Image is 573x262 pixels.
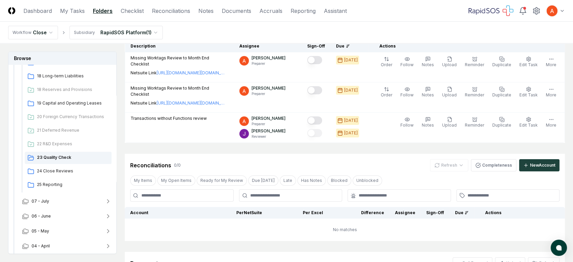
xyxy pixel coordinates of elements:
span: 22 R&D Expenses [37,141,109,147]
a: [URL][DOMAIN_NAME][DOMAIN_NAME] [157,70,224,76]
span: Edit Task [519,62,538,67]
a: 18 Reserves and Provisions [25,84,112,96]
button: NewAccount [519,159,559,171]
div: New Account [530,162,555,168]
button: 06 - June [17,209,117,224]
button: Mark complete [307,116,322,125]
span: 07 - July [32,198,49,204]
th: Assignee [390,207,420,219]
span: Upload [442,123,457,128]
a: My Tasks [60,7,85,15]
button: Upload [441,85,458,99]
a: 25 Reporting [25,179,112,191]
img: Logo [8,7,15,14]
a: Checklist [121,7,144,15]
div: 0 / 0 [174,162,181,168]
img: ACg8ocK3mdmu6YYpaRl40uhUUGu9oxSxFSb1vbjsnEih2JuwAH1PGA=s96-c [547,5,557,16]
a: Documents [222,7,251,15]
a: [URL][DOMAIN_NAME][DOMAIN_NAME] [157,100,224,106]
div: Actions [374,43,559,49]
div: Due [336,43,363,49]
button: 05 - May [17,224,117,239]
span: Edit Task [519,92,538,97]
div: Account [130,210,201,216]
div: Actions [479,210,559,216]
button: Completeness [471,159,516,171]
span: Follow [400,62,414,67]
button: Edit Task [518,55,539,69]
p: Preparer [252,61,285,66]
button: Follow [399,115,415,130]
a: Reconciliations [152,7,190,15]
span: 18 Long-term Liabilities [37,73,109,79]
img: ACg8ocK3mdmu6YYpaRl40uhUUGu9oxSxFSb1vbjsnEih2JuwAH1PGA=s96-c [239,56,249,65]
span: Notes [422,62,434,67]
button: Follow [399,85,415,99]
img: ACg8ocKTC56tjQR6-o9bi8poVV4j_qMfO6M0RniyL9InnBgkmYdNig=s96-c [239,129,249,138]
button: Late [280,175,296,186]
button: Blocked [327,175,351,186]
span: Order [381,62,392,67]
span: 04 - April [32,243,50,249]
p: Netsuite Link [131,70,229,76]
button: Duplicate [491,55,513,69]
nav: breadcrumb [8,26,163,39]
p: Preparer [252,91,285,96]
div: [DATE] [344,117,358,124]
p: Missing Worktags Review to Month End Checklist [131,85,229,97]
div: [DATE] [344,57,358,63]
button: 07 - July [17,194,117,209]
span: 21 Deferred Revenue [37,127,109,133]
a: 19 Capital and Operating Leases [25,97,112,110]
div: Due [455,210,469,216]
a: 23 Quality Check [25,152,112,164]
a: Folders [93,7,113,15]
button: Mark complete [307,129,322,137]
button: My Items [130,175,156,186]
span: Reminder [465,92,484,97]
span: Order [381,92,392,97]
button: Duplicate [491,115,513,130]
button: Mark complete [307,56,322,64]
span: 05 - May [32,228,49,234]
span: 18 Reserves and Provisions [37,87,109,93]
span: Reminder [465,123,484,128]
h3: Browse [8,52,116,64]
span: Notes [422,92,434,97]
th: Per NetSuite [206,207,268,219]
th: Sign-Off [420,207,449,219]
button: Edit Task [518,85,539,99]
span: Reminder [465,62,484,67]
button: More [545,115,558,130]
button: Upload [441,55,458,69]
div: [DATE] [344,87,358,93]
a: 22 R&D Expenses [25,138,112,150]
th: Description [125,40,234,52]
button: Reminder [463,85,486,99]
div: Workflow [13,30,32,36]
a: Assistant [324,7,347,15]
button: Due Today [248,175,278,186]
a: Accruals [259,7,282,15]
span: Duplicate [492,62,511,67]
span: Follow [400,92,414,97]
div: Reconciliations [130,161,171,169]
p: [PERSON_NAME] [252,55,285,61]
a: Dashboard [23,7,52,15]
button: More [545,85,558,99]
div: Subsidiary [74,30,95,36]
th: Per Excel [268,207,329,219]
button: Unblocked [353,175,382,186]
span: 23 Quality Check [37,154,109,161]
a: 24 Close Reviews [25,165,112,177]
img: RapidSOS logo [469,5,513,16]
p: [PERSON_NAME] [252,85,285,91]
button: Upload [441,115,458,130]
button: Reminder [463,55,486,69]
span: Edit Task [519,123,538,128]
button: Ready for My Review [197,175,247,186]
button: Notes [420,55,435,69]
p: Preparer [252,121,285,127]
span: Duplicate [492,123,511,128]
button: More [545,55,558,69]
